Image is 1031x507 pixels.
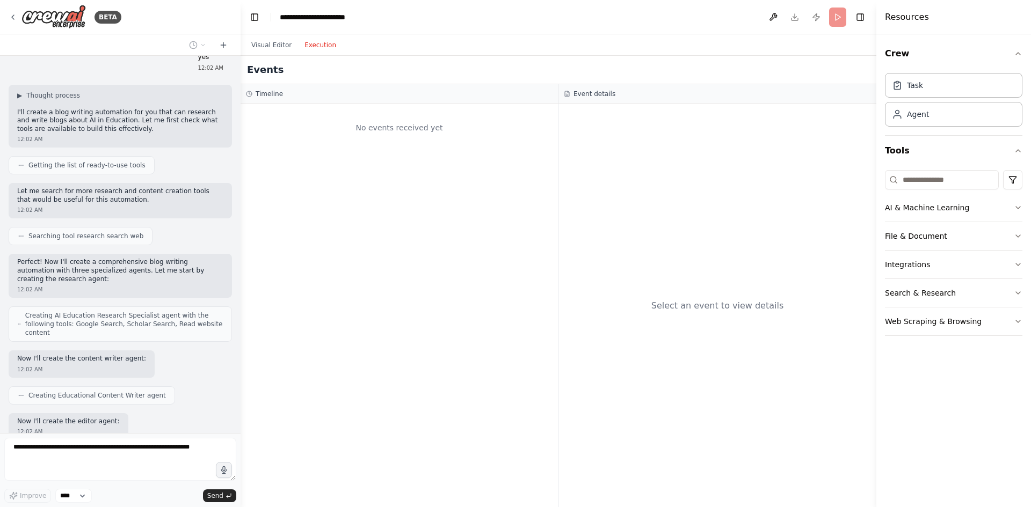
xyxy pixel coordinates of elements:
[198,64,223,72] div: 12:02 AM
[885,279,1022,307] button: Search & Research
[17,355,146,363] p: Now I'll create the content writer agent:
[853,10,868,25] button: Hide right sidebar
[4,489,51,503] button: Improve
[198,53,223,62] p: yes
[95,11,121,24] div: BETA
[17,108,223,134] p: I'll create a blog writing automation for you that can research and write blogs about AI in Educa...
[907,80,923,91] div: Task
[21,5,86,29] img: Logo
[247,10,262,25] button: Hide left sidebar
[28,391,166,400] span: Creating Educational Content Writer agent
[215,39,232,52] button: Start a new chat
[28,232,143,240] span: Searching tool research search web
[907,109,929,120] div: Agent
[885,69,1022,135] div: Crew
[885,136,1022,166] button: Tools
[17,187,223,204] p: Let me search for more research and content creation tools that would be useful for this automation.
[17,417,120,426] p: Now I'll create the editor agent:
[17,428,120,436] div: 12:02 AM
[207,491,223,500] span: Send
[28,161,146,170] span: Getting the list of ready-to-use tools
[185,39,210,52] button: Switch to previous chat
[25,311,223,337] span: Creating AI Education Research Specialist agent with the following tools: Google Search, Scholar ...
[280,12,364,23] nav: breadcrumb
[885,194,1022,222] button: AI & Machine Learning
[17,91,80,100] button: ▶Thought process
[203,489,236,502] button: Send
[246,109,553,146] div: No events received yet
[26,91,80,100] span: Thought process
[651,299,784,312] div: Select an event to view details
[17,91,22,100] span: ▶
[885,222,1022,250] button: File & Document
[573,90,615,98] h3: Event details
[17,365,146,373] div: 12:02 AM
[17,206,223,214] div: 12:02 AM
[298,39,343,52] button: Execution
[885,251,1022,278] button: Integrations
[17,135,223,143] div: 12:02 AM
[885,166,1022,344] div: Tools
[885,11,929,24] h4: Resources
[247,62,284,77] h2: Events
[885,307,1022,335] button: Web Scraping & Browsing
[17,258,223,283] p: Perfect! Now I'll create a comprehensive blog writing automation with three specialized agents. L...
[216,462,232,478] button: Click to speak your automation idea
[20,491,46,500] span: Improve
[17,285,223,293] div: 12:02 AM
[245,39,298,52] button: Visual Editor
[885,39,1022,69] button: Crew
[256,90,283,98] h3: Timeline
